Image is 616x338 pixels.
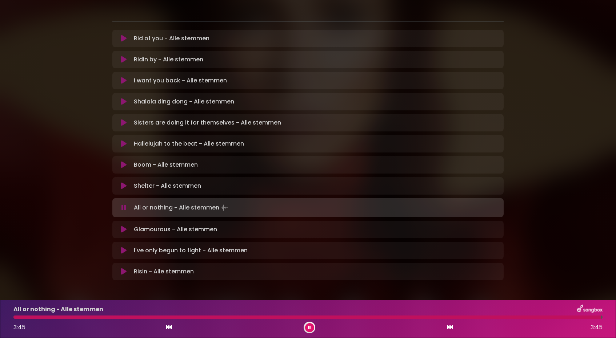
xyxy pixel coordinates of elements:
[134,203,229,213] p: All or nothing - Alle stemmen
[134,118,281,127] p: Sisters are doing it for themselves - Alle stemmen
[134,225,217,234] p: Glamourous - Alle stemmen
[134,267,194,276] p: Risin - Alle stemmen
[577,305,603,314] img: songbox-logo-white.png
[134,97,234,106] p: Shalala ding dong - Alle stemmen
[134,76,227,85] p: I want you back - Alle stemmen
[134,246,248,255] p: I've only begun to fight - Alle stemmen
[219,203,229,213] img: waveform4.gif
[134,182,201,190] p: Shelter - Alle stemmen
[134,34,209,43] p: Rid of you - Alle stemmen
[134,139,244,148] p: Hallelujah to the beat - Alle stemmen
[134,55,203,64] p: Ridin by - Alle stemmen
[134,160,198,169] p: Boom - Alle stemmen
[13,305,103,314] p: All or nothing - Alle stemmen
